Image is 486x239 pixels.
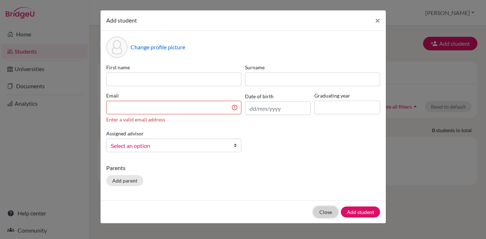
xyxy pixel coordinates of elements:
[106,175,143,186] button: Add parent
[245,101,311,115] input: dd/mm/yyyy
[106,36,128,58] div: Profile picture
[245,64,380,71] label: Surname
[106,17,137,24] span: Add student
[106,64,241,71] label: First name
[341,206,380,218] button: Add student
[106,116,241,123] div: Enter a valid email address
[106,164,380,172] p: Parents
[106,92,241,99] label: Email
[313,206,338,218] button: Close
[314,92,380,99] label: Graduating year
[369,10,386,30] button: Close
[111,141,227,150] span: Select an option
[245,93,274,100] label: Date of birth
[106,130,144,137] label: Assigned advisor
[375,15,380,25] span: ×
